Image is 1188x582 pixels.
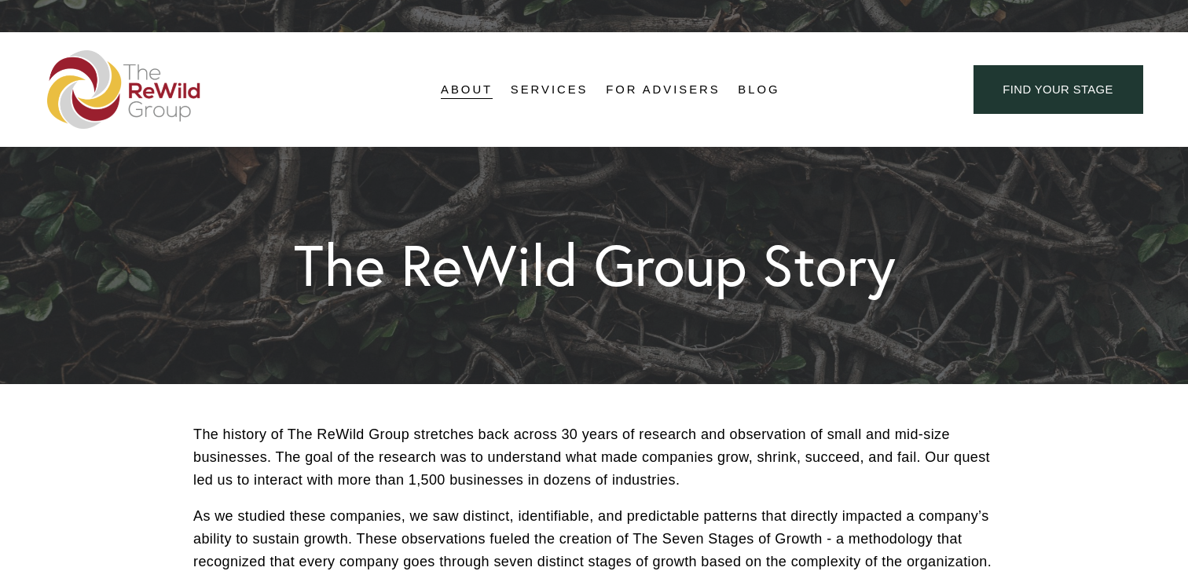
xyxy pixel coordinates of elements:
[738,78,779,101] a: Blog
[511,78,588,101] a: folder dropdown
[441,79,493,101] span: About
[973,65,1143,115] a: find your stage
[606,78,720,101] a: For Advisers
[193,423,995,491] p: The history of The ReWild Group stretches back across 30 years of research and observation of sma...
[294,236,896,294] h1: The ReWild Group Story
[511,79,588,101] span: Services
[441,78,493,101] a: folder dropdown
[193,505,995,573] p: As we studied these companies, we saw distinct, identifiable, and predictable patterns that direc...
[47,50,201,129] img: The ReWild Group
